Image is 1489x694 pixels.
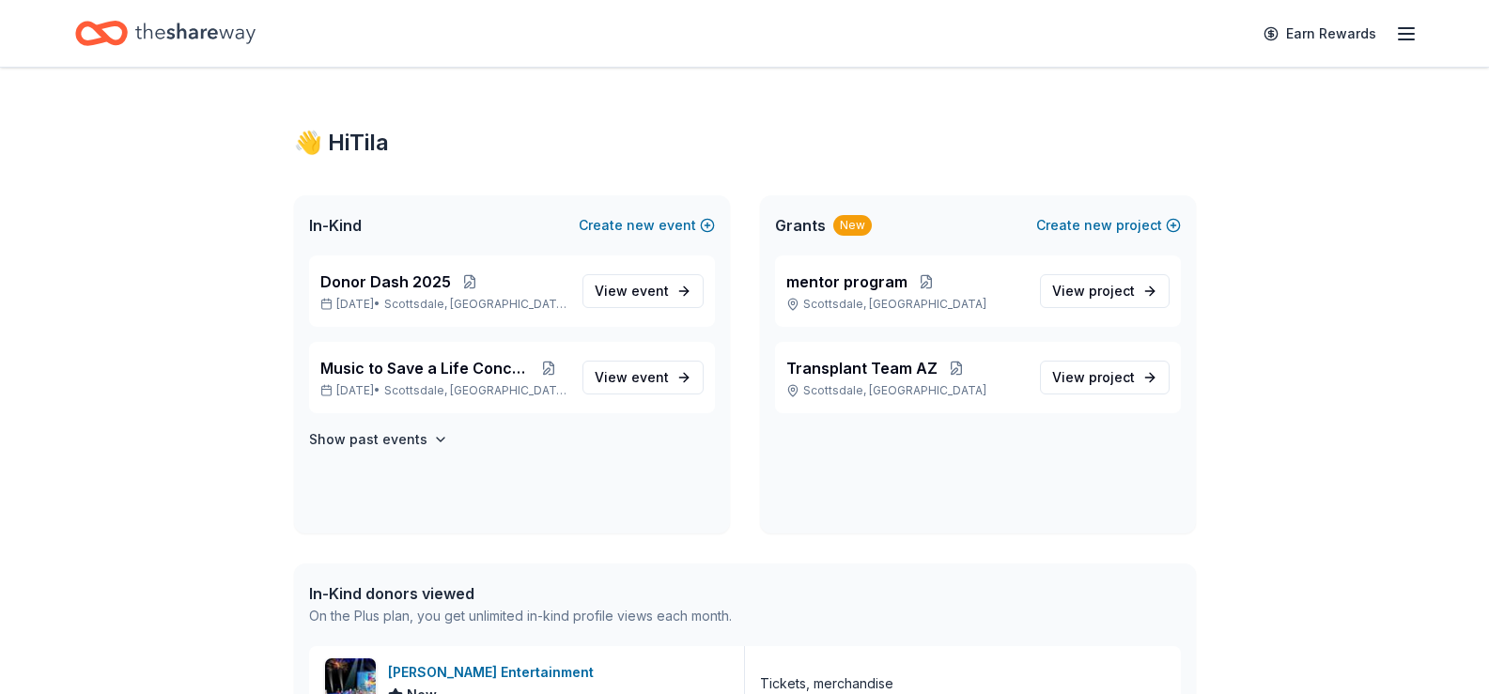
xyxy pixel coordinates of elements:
[309,428,427,451] h4: Show past events
[579,214,715,237] button: Createnewevent
[595,366,669,389] span: View
[294,128,1196,158] div: 👋 Hi Tila
[833,215,872,236] div: New
[1089,369,1135,385] span: project
[1040,361,1170,394] a: View project
[1252,17,1388,51] a: Earn Rewards
[320,270,451,293] span: Donor Dash 2025
[1084,214,1112,237] span: new
[582,274,704,308] a: View event
[388,661,601,684] div: [PERSON_NAME] Entertainment
[775,214,826,237] span: Grants
[631,283,669,299] span: event
[1052,280,1135,302] span: View
[320,297,567,312] p: [DATE] •
[309,428,448,451] button: Show past events
[320,357,531,379] span: Music to Save a Life Concert
[786,357,938,379] span: Transplant Team AZ
[1040,274,1170,308] a: View project
[786,270,907,293] span: mentor program
[1036,214,1181,237] button: Createnewproject
[384,383,566,398] span: Scottsdale, [GEOGRAPHIC_DATA]
[1052,366,1135,389] span: View
[309,605,732,627] div: On the Plus plan, you get unlimited in-kind profile views each month.
[631,369,669,385] span: event
[309,214,362,237] span: In-Kind
[1089,283,1135,299] span: project
[595,280,669,302] span: View
[75,11,256,55] a: Home
[582,361,704,394] a: View event
[384,297,566,312] span: Scottsdale, [GEOGRAPHIC_DATA]
[786,297,1025,312] p: Scottsdale, [GEOGRAPHIC_DATA]
[309,582,732,605] div: In-Kind donors viewed
[786,383,1025,398] p: Scottsdale, [GEOGRAPHIC_DATA]
[320,383,567,398] p: [DATE] •
[627,214,655,237] span: new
